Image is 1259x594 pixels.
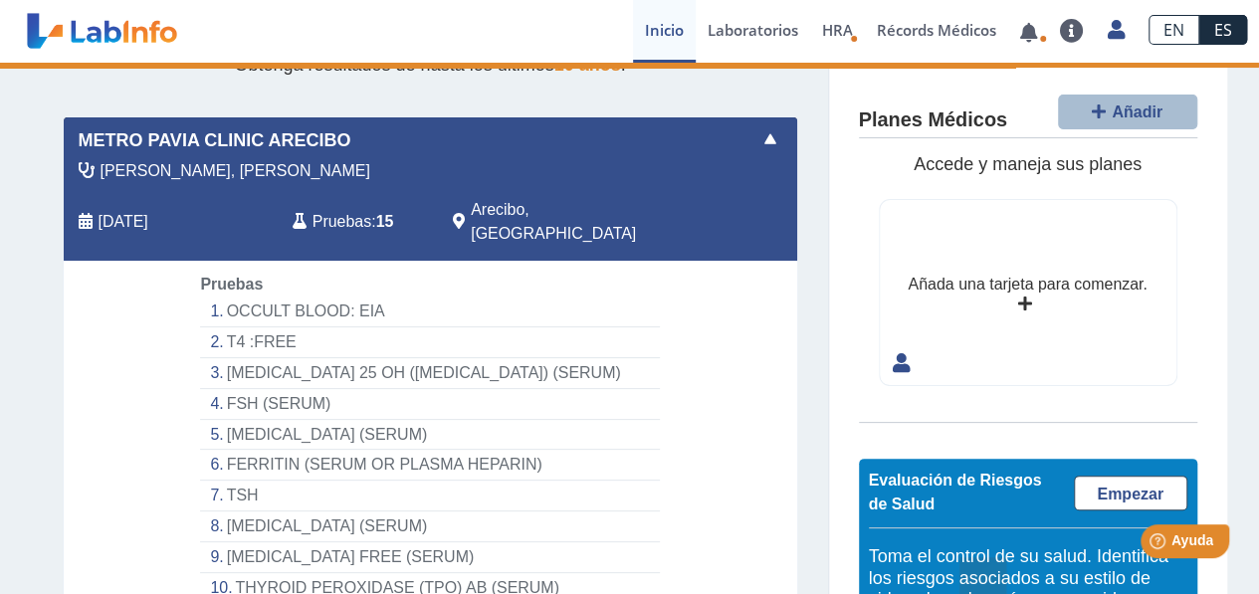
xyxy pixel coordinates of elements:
[200,276,263,293] span: Pruebas
[1149,15,1199,45] a: EN
[200,542,659,573] li: [MEDICAL_DATA] FREE (SERUM)
[200,420,659,451] li: [MEDICAL_DATA] (SERUM)
[1082,516,1237,572] iframe: Help widget launcher
[1058,95,1197,129] button: Añadir
[200,327,659,358] li: T4 :FREE
[200,389,659,420] li: FSH (SERUM)
[200,481,659,511] li: TSH
[200,297,659,327] li: OCCULT BLOOD: EIA
[1097,486,1163,502] span: Empezar
[869,472,1042,512] span: Evaluación de Riesgos de Salud
[859,108,1007,132] h4: Planes Médicos
[1199,15,1247,45] a: ES
[200,450,659,481] li: FERRITIN (SERUM OR PLASMA HEPARIN)
[79,127,351,154] span: Metro Pavia Clinic Arecibo
[234,55,625,75] span: Obtenga resultados de hasta los últimos .
[1112,103,1162,120] span: Añadir
[914,154,1142,174] span: Accede y maneja sus planes
[200,358,659,389] li: [MEDICAL_DATA] 25 OH ([MEDICAL_DATA]) (SERUM)
[101,159,370,183] span: Rodriguez Alfaro, Jose
[376,213,394,230] b: 15
[1074,476,1187,510] a: Empezar
[200,511,659,542] li: [MEDICAL_DATA] (SERUM)
[908,273,1147,297] div: Añada una tarjeta para comenzar.
[471,198,691,246] span: Arecibo, PR
[313,210,371,234] span: Pruebas
[278,198,438,246] div: :
[99,210,148,234] span: 2025-08-26
[822,20,853,40] span: HRA
[554,55,621,75] span: 10 años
